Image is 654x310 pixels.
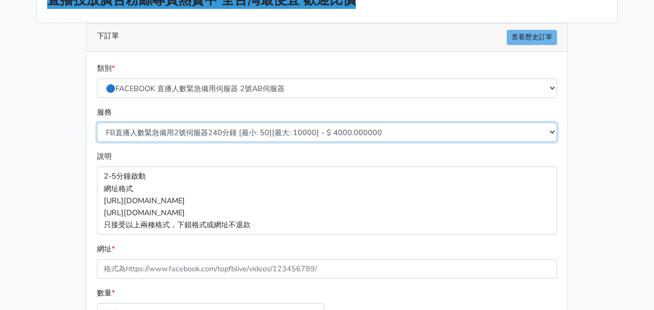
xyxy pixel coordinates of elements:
a: 查看歷史訂單 [507,30,557,45]
label: 類別 [97,62,115,74]
label: 說明 [97,150,112,162]
label: 服務 [97,106,112,118]
p: 2-5分鐘啟動 網址格式 [URL][DOMAIN_NAME] [URL][DOMAIN_NAME] 只接受以上兩種格式，下錯格式或網址不退款 [97,167,557,234]
label: 數量 [97,287,115,299]
input: 格式為https://www.facebook.com/topfblive/videos/123456789/ [97,259,557,279]
div: 下訂單 [86,24,568,52]
label: 網址 [97,243,115,255]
